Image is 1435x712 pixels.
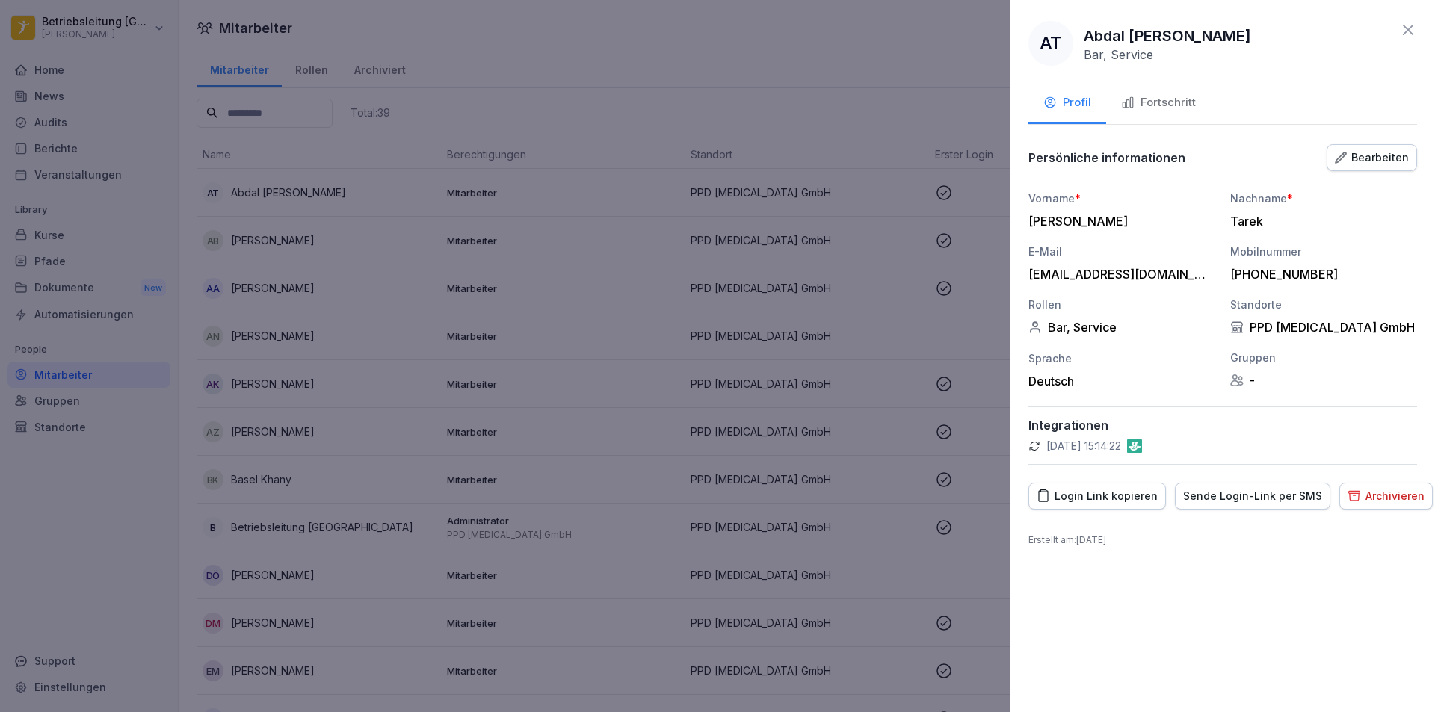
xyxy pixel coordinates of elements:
[1230,320,1417,335] div: PPD [MEDICAL_DATA] GmbH
[1230,267,1410,282] div: [PHONE_NUMBER]
[1230,297,1417,312] div: Standorte
[1028,320,1215,335] div: Bar, Service
[1028,418,1417,433] p: Integrationen
[1028,214,1208,229] div: [PERSON_NAME]
[1028,533,1417,547] p: Erstellt am : [DATE]
[1028,21,1073,66] div: AT
[1043,94,1091,111] div: Profil
[1230,214,1410,229] div: Tarek
[1028,267,1208,282] div: [EMAIL_ADDRESS][DOMAIN_NAME]
[1327,144,1417,171] button: Bearbeiten
[1028,150,1185,165] p: Persönliche informationen
[1230,191,1417,206] div: Nachname
[1037,488,1158,504] div: Login Link kopieren
[1028,191,1215,206] div: Vorname
[1230,350,1417,365] div: Gruppen
[1028,374,1215,388] div: Deutsch
[1183,488,1322,504] div: Sende Login-Link per SMS
[1121,94,1196,111] div: Fortschritt
[1028,84,1106,124] button: Profil
[1348,488,1425,504] div: Archivieren
[1335,149,1409,166] div: Bearbeiten
[1084,25,1251,47] p: Abdal [PERSON_NAME]
[1106,84,1211,124] button: Fortschritt
[1028,244,1215,259] div: E-Mail
[1028,350,1215,366] div: Sprache
[1230,373,1417,388] div: -
[1084,47,1153,62] p: Bar, Service
[1230,244,1417,259] div: Mobilnummer
[1339,483,1433,510] button: Archivieren
[1127,439,1142,453] img: gastromatic.png
[1028,297,1215,312] div: Rollen
[1028,483,1166,510] button: Login Link kopieren
[1046,439,1121,453] p: [DATE] 15:14:22
[1175,483,1330,510] button: Sende Login-Link per SMS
